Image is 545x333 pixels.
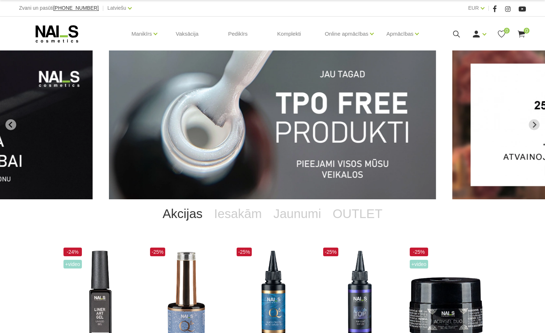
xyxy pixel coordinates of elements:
[63,260,82,268] span: +Video
[386,19,413,48] a: Apmācības
[272,17,307,51] a: Komplekti
[208,199,268,228] a: Iesakām
[102,4,104,13] span: |
[150,248,166,256] span: -25%
[488,4,489,13] span: |
[517,30,526,39] a: 0
[5,119,16,130] button: Go to last slide
[157,199,208,228] a: Akcijas
[327,199,388,228] a: OUTLET
[468,4,479,12] a: EUR
[109,50,436,199] li: 1 of 12
[529,119,540,130] button: Next slide
[53,5,99,11] a: [PHONE_NUMBER]
[325,19,368,48] a: Online apmācības
[410,248,428,256] span: -25%
[323,248,339,256] span: -25%
[170,17,204,51] a: Vaksācija
[19,4,99,13] div: Zvani un pasūti
[237,248,252,256] span: -25%
[107,4,126,12] a: Latviešu
[410,260,428,268] span: +Video
[268,199,327,228] a: Jaunumi
[504,28,510,34] span: 0
[63,248,82,256] span: -24%
[132,19,152,48] a: Manikīrs
[497,30,506,39] a: 0
[222,17,253,51] a: Pedikīrs
[524,28,529,34] span: 0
